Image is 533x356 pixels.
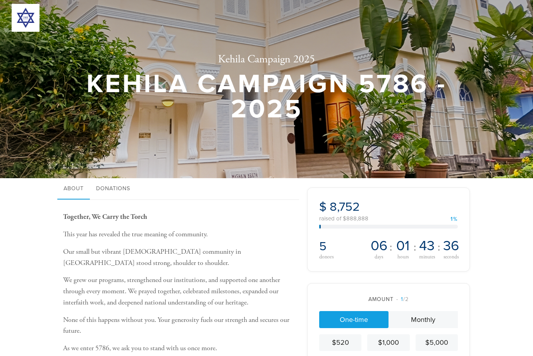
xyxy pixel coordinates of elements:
div: raised of $888,888 [319,216,458,222]
h2: 5 [319,239,367,254]
span: 36 [443,239,459,253]
div: $5,000 [419,337,455,348]
div: $1,000 [370,337,406,348]
div: donors [319,254,367,260]
span: hours [397,255,409,260]
span: minutes [419,255,435,260]
span: : [413,241,416,253]
a: Donations [90,178,136,200]
span: : [437,241,440,253]
span: /2 [396,296,409,303]
a: Monthly [389,311,458,328]
span: : [389,241,392,253]
h2: Kehila Campaign 2025 [84,53,449,66]
p: We grew our programs, strengthened our institutions, and supported one another through every mome... [63,275,296,308]
span: 1 [401,296,403,303]
span: 01 [396,239,409,253]
span: seconds [444,255,459,260]
span: 06 [371,239,387,253]
a: $1,000 [367,334,409,351]
span: 43 [419,239,435,253]
div: Amount [319,295,458,303]
h1: Kehila Campaign 5786 - 2025 [84,72,449,122]
p: This year has revealed the true meaning of community. [63,229,296,240]
p: Our small but vibrant [DEMOGRAPHIC_DATA] community in [GEOGRAPHIC_DATA] stood strong, shoulder to... [63,246,296,269]
p: None of this happens without you. Your generosity fuels our strength and secures our future. [63,315,296,337]
div: $520 [322,337,358,348]
a: $5,000 [416,334,458,351]
span: 8,752 [330,199,360,214]
a: $520 [319,334,361,351]
a: About [57,178,90,200]
span: $ [319,199,327,214]
p: As we enter 5786, we ask you to stand with us once more. [63,343,296,354]
div: 1% [450,217,458,222]
a: One-time [319,311,389,328]
span: days [375,255,383,260]
img: 300x300_JWB%20logo.png [12,4,40,32]
b: Together, We Carry the Torch [63,212,147,221]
